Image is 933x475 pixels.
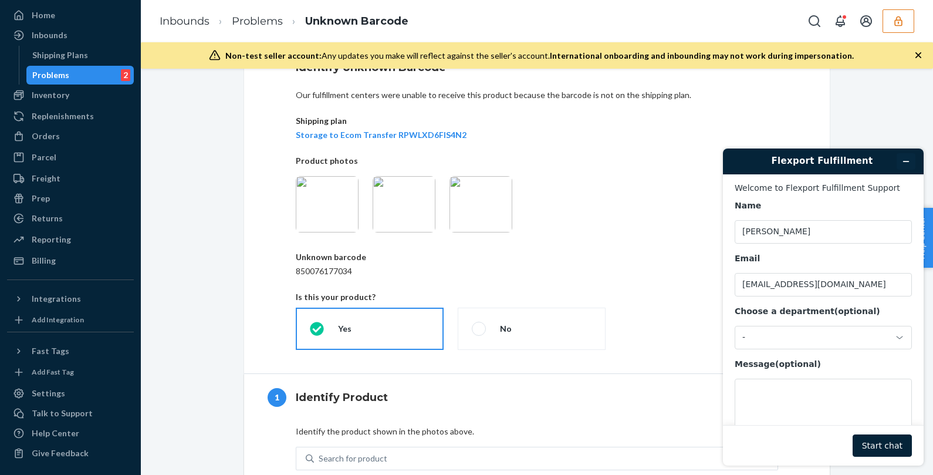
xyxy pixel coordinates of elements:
div: No [500,323,512,335]
p: Unknown barcode [296,251,778,263]
div: Inbounds [32,29,67,41]
p: Product photos [296,155,778,167]
a: Inbounds [7,26,134,45]
a: Orders [7,127,134,146]
div: Add Fast Tag [32,367,74,377]
iframe: Find more information here [714,139,933,475]
a: Problems [232,15,283,28]
div: 2 [121,69,130,81]
button: 1Identify Product [244,374,830,421]
div: Help Center [32,427,79,439]
button: Open account menu [854,9,878,33]
a: Home [7,6,134,25]
a: Inbounds [160,15,209,28]
a: Reporting [7,230,134,249]
a: Problems2 [26,66,134,85]
a: Returns [7,209,134,228]
p: Shipping plan [296,115,778,127]
div: Freight [32,173,60,184]
span: International onboarding and inbounding may not work during impersonation. [550,50,854,60]
button: Open Search Box [803,9,826,33]
a: Storage to Ecom Transfer RPWLXD6FIS4N2 [296,129,778,141]
a: Unknown Barcode [305,15,408,28]
div: Returns [32,213,63,224]
img: 5d9a47da-67a2-4512-8f80-a3928ac04611.jpg [296,176,359,233]
div: Add Integration [32,315,84,325]
button: Integrations [7,289,134,308]
div: Shipping Plans [32,49,88,61]
button: Give Feedback [7,444,134,463]
a: Freight [7,169,134,188]
a: Inventory [7,86,134,105]
img: a2f578ed-f4ff-454e-94b3-3e462c873d11.jpg [373,176,435,233]
div: Orders [32,130,60,142]
a: Replenishments [7,107,134,126]
div: Fast Tags [32,345,69,357]
button: Talk to Support [7,404,134,423]
div: Prep [32,193,50,204]
a: Add Fast Tag [7,365,134,379]
p: Our fulfillment centers were unable to receive this product because the barcode is not on the shi... [296,89,778,101]
ol: breadcrumbs [150,4,418,39]
div: Yes [338,323,351,335]
img: 33b7b576-0a80-4a18-9aa7-152329621e9c.jpg [449,176,512,233]
span: Non-test seller account: [225,50,322,60]
div: Talk to Support [32,407,93,419]
div: Problems [32,69,69,81]
a: Parcel [7,148,134,167]
div: Parcel [32,151,56,163]
a: Billing [7,251,134,270]
button: Open notifications [829,9,852,33]
p: Is this your product? [296,291,778,303]
a: Prep [7,189,134,208]
button: Fast Tags [7,342,134,361]
div: 1 [268,388,286,407]
div: Give Feedback [32,447,89,459]
h4: Identify Product [296,390,388,405]
div: Billing [32,255,56,267]
div: Search for product [319,453,387,464]
p: 850076177034 [296,265,778,277]
div: Reporting [32,234,71,245]
div: Replenishments [32,110,94,122]
a: Shipping Plans [26,46,134,65]
a: Settings [7,384,134,403]
div: Integrations [32,293,81,305]
a: Add Integration [7,313,134,327]
div: Inventory [32,89,69,101]
a: Help Center [7,424,134,443]
span: Chat [28,8,52,19]
div: Any updates you make will reflect against the seller's account. [225,50,854,62]
div: Home [32,9,55,21]
p: Identify the product shown in the photos above. [296,426,778,437]
div: Settings [32,388,65,399]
